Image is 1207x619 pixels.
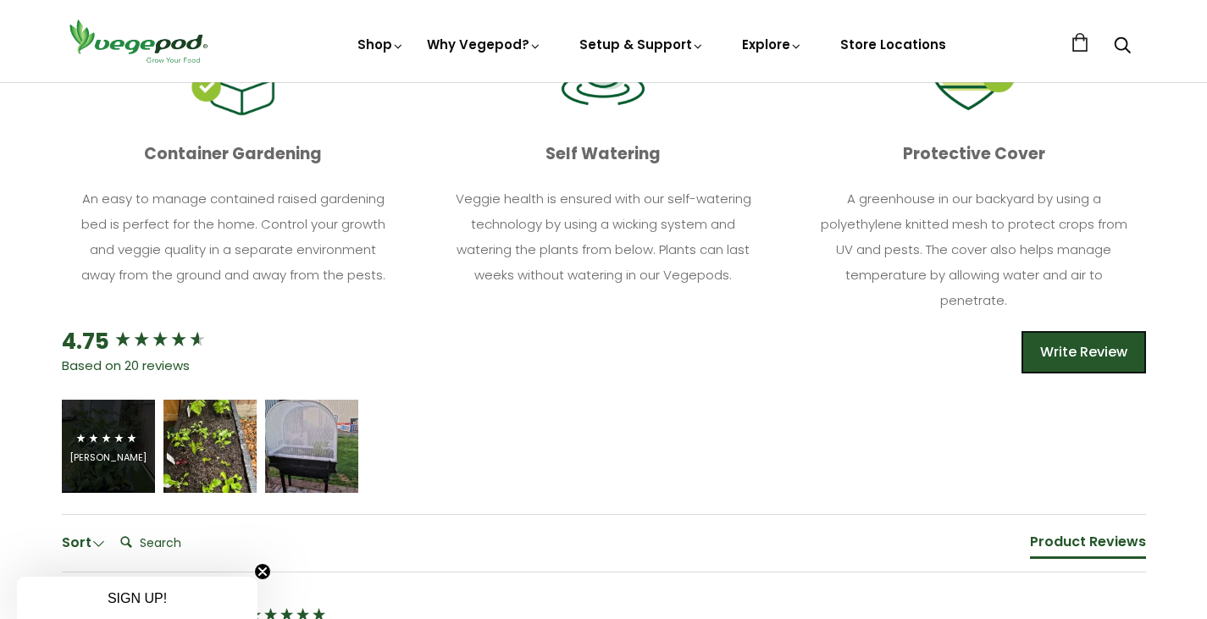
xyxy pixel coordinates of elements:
[108,591,167,605] span: SIGN UP!
[62,326,240,356] div: Overall product rating out of 5: 4.75
[62,356,240,374] div: Based on 20 reviews
[62,17,214,65] img: Vegepod
[62,400,155,493] div: Review Image - Small Raised Garden Bed with VegeCover 0.5m x 1m[PERSON_NAME]
[254,563,271,580] button: Close teaser
[1022,331,1146,373] div: Write Review
[432,138,775,170] p: Self Watering
[1030,532,1146,566] div: Reviews Tabs
[1114,38,1131,56] a: Search
[802,138,1145,170] p: Protective Cover
[69,451,147,464] div: [PERSON_NAME]
[742,36,803,53] a: Explore
[62,326,109,356] div: 4.75
[817,186,1131,313] p: A greenhouse in our backyard by using a polyethylene knitted mesh to protect crops from UV and pe...
[427,36,542,53] a: Why Vegepod?
[357,36,405,53] a: Shop
[840,36,946,53] a: Store Locations
[76,186,390,288] p: An easy to manage contained raised gardening bed is perfect for the home. Control your growth and...
[62,138,405,170] p: Container Gardening
[163,400,257,493] img: Review Image - Small Raised Garden Bed with VegeCover 0.5m x 1m
[1030,533,1146,551] div: Product Reviews
[446,186,760,288] p: Veggie health is ensured with our self-watering technology by using a wicking system and watering...
[62,533,105,552] div: Sort
[75,428,138,449] div: 5 star rating
[114,329,207,353] div: 4.75 star rating
[114,526,249,560] input: Search
[579,36,705,53] a: Setup & Support
[17,577,257,619] div: SIGN UP!Close teaser
[265,400,358,493] img: Review Image - Small Raised Garden Bed with VegeCover 0.5m x 1m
